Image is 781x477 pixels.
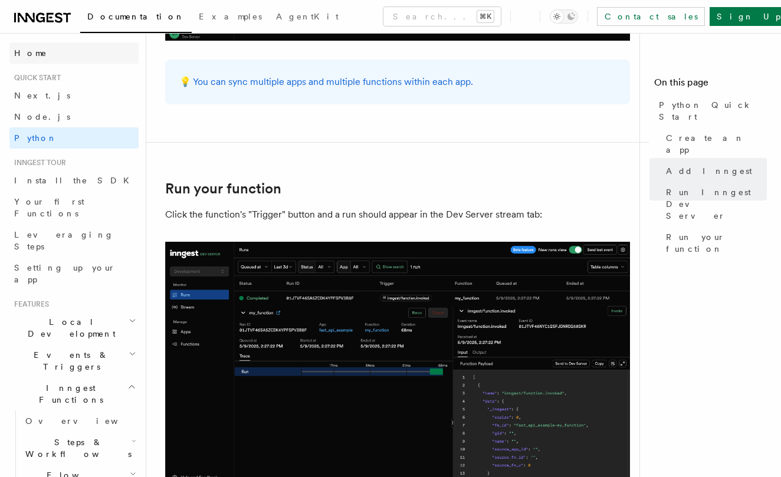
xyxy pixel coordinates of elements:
[654,94,767,127] a: Python Quick Start
[165,206,630,223] p: Click the function's "Trigger" button and a run should appear in the Dev Server stream tab:
[661,160,767,182] a: Add Inngest
[14,230,114,251] span: Leveraging Steps
[80,4,192,33] a: Documentation
[87,12,185,21] span: Documentation
[14,91,70,100] span: Next.js
[9,42,139,64] a: Home
[597,7,705,26] a: Contact sales
[269,4,346,32] a: AgentKit
[654,75,767,94] h4: On this page
[9,349,129,373] span: Events & Triggers
[25,416,147,426] span: Overview
[9,311,139,344] button: Local Development
[666,231,767,255] span: Run your function
[179,74,616,90] p: 💡 You can sync multiple apps and multiple functions within each app.
[9,106,139,127] a: Node.js
[21,436,132,460] span: Steps & Workflows
[14,112,70,121] span: Node.js
[9,316,129,340] span: Local Development
[9,170,139,191] a: Install the SDK
[9,300,49,309] span: Features
[383,7,501,26] button: Search...⌘K
[666,132,767,156] span: Create an app
[14,176,136,185] span: Install the SDK
[9,224,139,257] a: Leveraging Steps
[276,12,339,21] span: AgentKit
[666,186,767,222] span: Run Inngest Dev Server
[9,257,139,290] a: Setting up your app
[9,127,139,149] a: Python
[9,382,127,406] span: Inngest Functions
[21,432,139,465] button: Steps & Workflows
[165,180,281,197] a: Run your function
[550,9,578,24] button: Toggle dark mode
[9,377,139,410] button: Inngest Functions
[21,410,139,432] a: Overview
[661,182,767,226] a: Run Inngest Dev Server
[9,191,139,224] a: Your first Functions
[14,47,47,59] span: Home
[9,158,66,167] span: Inngest tour
[9,85,139,106] a: Next.js
[666,165,752,177] span: Add Inngest
[9,344,139,377] button: Events & Triggers
[199,12,262,21] span: Examples
[661,127,767,160] a: Create an app
[661,226,767,259] a: Run your function
[14,263,116,284] span: Setting up your app
[477,11,494,22] kbd: ⌘K
[14,133,57,143] span: Python
[659,99,767,123] span: Python Quick Start
[192,4,269,32] a: Examples
[9,73,61,83] span: Quick start
[14,197,84,218] span: Your first Functions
